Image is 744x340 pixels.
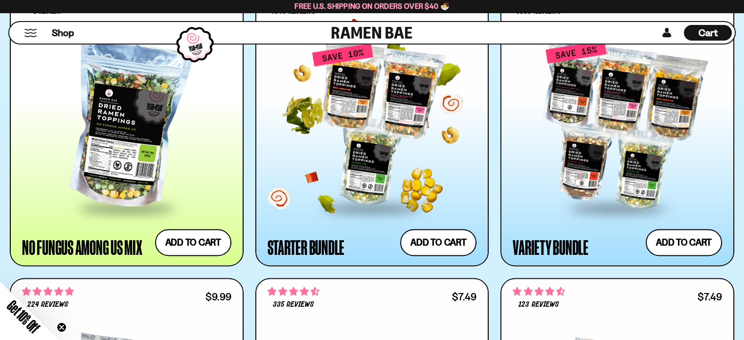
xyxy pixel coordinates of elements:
button: Add to cart [646,229,722,256]
span: Free U.S. Shipping on Orders over $40 🍜 [294,1,450,11]
span: Shop [52,26,74,40]
span: 4.53 stars [268,285,319,298]
span: Get 10% Off [4,297,43,336]
span: 4.69 stars [513,285,564,298]
button: Add to cart [155,229,231,256]
a: Cart [684,22,732,44]
div: Variety Bundle [513,238,588,256]
span: 224 reviews [27,301,68,309]
a: Shop [52,25,74,41]
button: Close teaser [57,322,67,332]
span: 123 reviews [519,301,559,309]
div: $9.99 [205,292,231,301]
div: $7.49 [698,292,722,301]
span: Cart [699,27,718,39]
div: No Fungus Among Us Mix [22,238,142,256]
div: $7.49 [452,292,476,301]
div: Starter Bundle [268,238,345,256]
button: Add to cart [400,229,476,256]
span: 335 reviews [273,301,314,309]
button: Mobile Menu Trigger [24,29,37,37]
